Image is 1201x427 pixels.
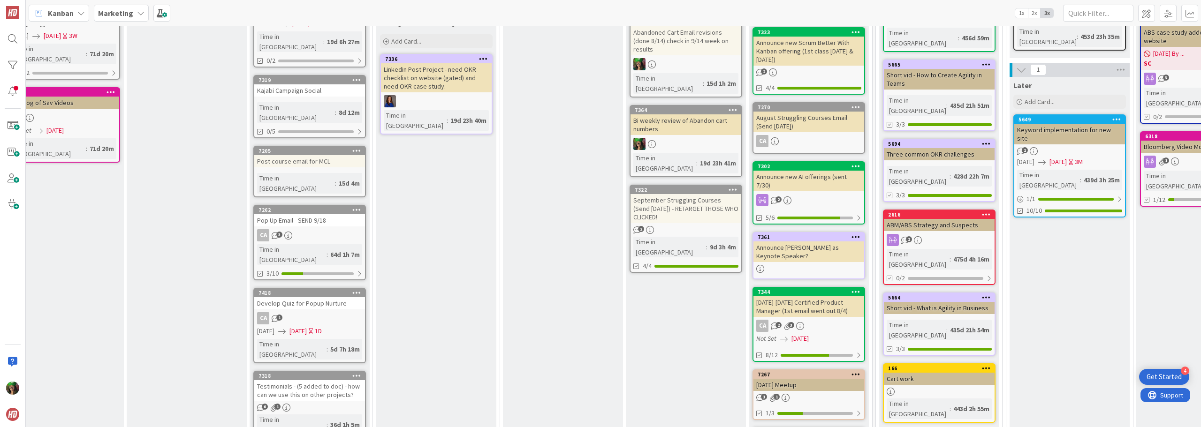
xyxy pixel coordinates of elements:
[254,84,365,97] div: Kajabi Campaign Social
[266,56,275,66] span: 0/2
[753,171,864,191] div: Announce new AI offerings (sent 7/30)
[896,190,905,200] span: 3/3
[761,394,767,400] span: 1
[447,115,448,126] span: :
[380,54,493,135] a: 7336Linkedin Post Project - need OKR checklist on website (gated) and need OKR case study.SLTime ...
[753,288,864,317] div: 7344[DATE]-[DATE] Certified Product Manager (1st email went out 8/4)
[1078,31,1122,42] div: 453d 23h 35m
[1017,26,1077,47] div: Time in [GEOGRAPHIC_DATA]
[254,206,365,214] div: 7262
[706,242,707,252] span: :
[254,155,365,167] div: Post course email for MCL
[896,344,905,354] span: 3/3
[87,143,116,154] div: 71d 20m
[266,127,275,136] span: 0/5
[948,100,992,111] div: 435d 21h 51m
[1181,367,1189,375] div: 4
[254,289,365,309] div: 7418Develop Quiz for Popup Nurture
[1163,157,1169,164] span: 1
[631,26,741,55] div: Abandoned Cart Email revisions (done 8/14) check in 9/14 week on results
[1163,75,1169,81] span: 3
[630,105,742,177] a: 7364Bi weekly review of Abandon cart numbersSLTime in [GEOGRAPHIC_DATA]:19d 23h 41m
[884,364,995,373] div: 166
[884,148,995,160] div: Three common OKR challenges
[254,380,365,401] div: Testimonials - (5 added to doc) - how can we use this on other projects?
[257,173,335,194] div: Time in [GEOGRAPHIC_DATA]
[888,294,995,301] div: 5664
[756,135,768,147] div: CA
[328,344,362,354] div: 5d 7h 18m
[46,126,64,135] span: [DATE]
[775,196,782,202] span: 2
[951,171,992,181] div: 428d 22h 7m
[274,404,281,410] span: 1
[883,210,996,285] a: 2616ABM/ABS Strategy and SuspectsTime in [GEOGRAPHIC_DATA]:475d 4h 16m0/2
[766,350,778,360] span: 8/12
[20,1,43,13] span: Support
[631,106,741,135] div: 7364Bi weekly review of Abandon cart numbers
[262,404,268,410] span: 6
[315,326,322,336] div: 1D
[631,114,741,135] div: Bi weekly review of Abandon cart numbers
[8,97,119,109] div: Backlog of Sav Videos
[13,89,119,96] div: 6497
[887,95,946,116] div: Time in [GEOGRAPHIC_DATA]
[633,138,646,150] img: SL
[257,339,327,360] div: Time in [GEOGRAPHIC_DATA]
[254,147,365,167] div: 7205Post course email for MCL
[884,302,995,314] div: Short vid - What is Agility in Business
[884,219,995,231] div: ABM/ABS Strategy and Suspects
[753,233,864,262] div: 7361Announce [PERSON_NAME] as Keynote Speaker?
[631,58,741,70] div: SL
[946,100,948,111] span: :
[633,237,706,257] div: Time in [GEOGRAPHIC_DATA]
[8,87,120,163] a: 6497Backlog of Sav VideosNot Set[DATE]Time in [GEOGRAPHIC_DATA]:71d 20m
[788,322,794,328] span: 3
[753,232,865,279] a: 7361Announce [PERSON_NAME] as Keynote Speaker?
[884,373,995,385] div: Cart work
[635,187,741,193] div: 7322
[257,312,269,324] div: CA
[753,320,864,332] div: CA
[753,233,864,241] div: 7361
[257,326,274,336] span: [DATE]
[948,325,992,335] div: 435d 21h 54m
[1075,157,1083,167] div: 3M
[258,373,365,379] div: 7318
[753,103,864,132] div: 7270August Struggling Courses Email (Send [DATE])
[254,76,365,84] div: 7319
[884,60,995,69] div: 5665
[884,210,995,231] div: 2616ABM/ABS Strategy and Suspects
[753,370,864,379] div: 7267
[381,55,492,63] div: 7336
[6,6,19,19] img: Visit kanbanzone.com
[635,107,741,113] div: 7364
[323,37,325,47] span: :
[631,186,741,223] div: 7322September Struggling Courses (Send [DATE]) - RETARGET THOSE WHO CLICKED!
[381,63,492,92] div: Linkedin Post Project - need OKR checklist on website (gated) and need OKR case study.
[883,363,996,423] a: 166Cart workTime in [GEOGRAPHIC_DATA]:443d 2h 55m
[884,69,995,90] div: Short vid - How to Create Agility in Teams
[753,27,865,95] a: 7323Announce new Scrum Better With Kanban offering (1st class [DATE] & [DATE])4/4
[1025,97,1055,106] span: Add Card...
[887,28,958,48] div: Time in [GEOGRAPHIC_DATA]
[883,60,996,131] a: 5665Short vid - How to Create Agility in TeamsTime in [GEOGRAPHIC_DATA]:435d 21h 51m3/3
[884,293,995,302] div: 5664
[327,249,328,260] span: :
[756,334,776,343] i: Not Set
[696,158,698,168] span: :
[753,102,865,154] a: 7270August Struggling Courses Email (Send [DATE])CA
[1139,369,1189,385] div: Open Get Started checklist, remaining modules: 4
[1019,116,1125,123] div: 5649
[69,31,77,41] div: 3W
[766,408,775,418] span: 1/3
[758,234,864,240] div: 7361
[884,364,995,385] div: 166Cart work
[11,44,86,64] div: Time in [GEOGRAPHIC_DATA]
[253,75,366,138] a: 7319Kajabi Campaign SocialTime in [GEOGRAPHIC_DATA]:8d 12m0/5
[258,77,365,83] div: 7319
[1013,114,1126,217] a: 5649Keyword implementation for new site[DATE][DATE]3MTime in [GEOGRAPHIC_DATA]:439d 3h 25m1/110/10
[887,249,950,270] div: Time in [GEOGRAPHIC_DATA]
[253,288,366,363] a: 7418Develop Quiz for Popup NurtureCA[DATE][DATE]1DTime in [GEOGRAPHIC_DATA]:5d 7h 18m
[254,229,365,241] div: CA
